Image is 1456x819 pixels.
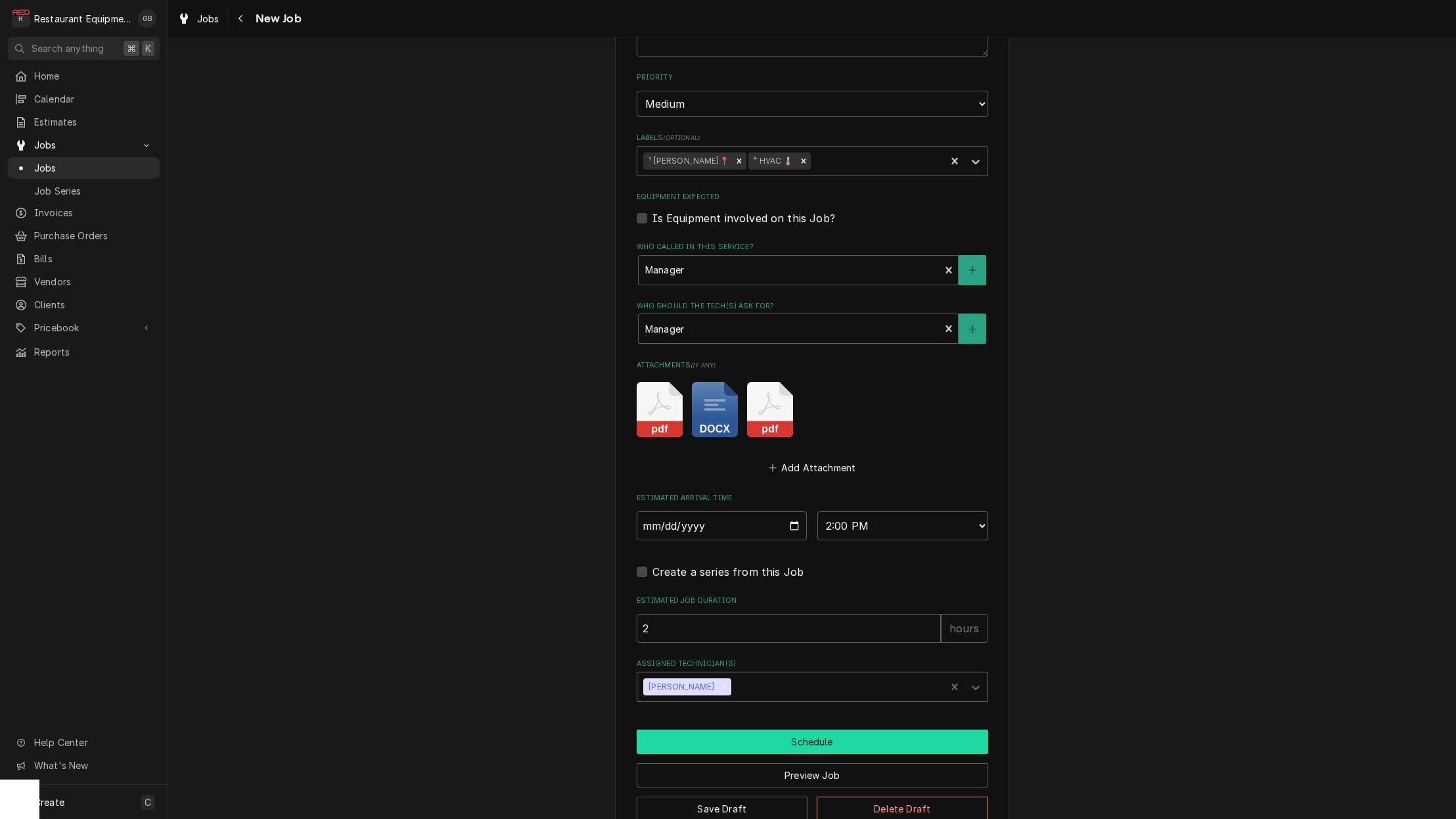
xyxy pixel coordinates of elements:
[12,9,30,28] div: R
[637,754,988,787] div: Button Group Row
[34,759,152,772] span: What's New
[637,659,988,701] div: Assigned Technician(s)
[8,248,160,269] a: Bills
[637,72,988,116] div: Priority
[34,797,64,808] span: Create
[34,161,153,175] span: Jobs
[8,157,160,179] a: Jobs
[637,301,988,312] label: Who should the tech(s) ask for?
[652,564,804,580] label: Create a series from this Job
[637,72,988,83] label: Priority
[8,225,160,246] a: Purchase Orders
[12,9,30,28] div: Restaurant Equipment Diagnostics's Avatar
[8,88,160,110] a: Calendar
[8,294,160,316] a: Clients
[637,382,683,437] button: pdf
[637,596,988,606] label: Estimated Job Duration
[197,12,219,26] span: Jobs
[32,41,104,55] span: Search anything
[8,755,160,776] a: Go to What's New
[637,242,988,285] div: Who called in this service?
[8,134,160,156] a: Go to Jobs
[637,493,988,503] label: Estimated Arrival Time
[8,341,160,363] a: Reports
[8,202,160,223] a: Invoices
[637,192,988,225] div: Equipment Expected
[796,152,811,170] div: Remove ⁴ HVAC 🌡️
[34,252,153,266] span: Bills
[766,459,858,477] button: Add Attachment
[637,763,988,787] button: Preview Job
[692,382,738,437] button: docx
[637,301,988,344] div: Who should the tech(s) ask for?
[748,152,796,170] div: ⁴ HVAC 🌡️
[231,8,252,29] button: Navigate back
[34,184,153,198] span: Job Series
[8,317,160,339] a: Go to Pricebook
[34,138,133,152] span: Jobs
[8,65,160,87] a: Home
[717,678,731,695] div: Remove Paxton Turner
[172,8,225,30] a: Jobs
[637,360,988,371] label: Attachments
[663,134,700,141] span: ( optional )
[34,321,133,335] span: Pricebook
[34,229,153,243] span: Purchase Orders
[643,152,732,170] div: ¹ [PERSON_NAME]📍
[959,255,986,285] button: Create New Contact
[637,360,988,477] div: Attachments
[747,382,793,437] button: pdf
[637,730,988,754] div: Button Group Row
[138,9,156,28] div: Gary Beaver's Avatar
[34,736,152,749] span: Help Center
[637,730,988,754] button: Schedule
[34,345,153,359] span: Reports
[637,133,988,143] label: Labels
[34,275,153,289] span: Vendors
[138,9,156,28] div: GB
[8,180,160,202] a: Job Series
[8,732,160,753] a: Go to Help Center
[941,614,988,643] div: hours
[959,314,986,344] button: Create New Contact
[732,152,746,170] div: Remove ¹ Beckley📍
[34,206,153,220] span: Invoices
[817,511,988,540] select: Time Select
[34,92,153,106] span: Calendar
[8,111,160,133] a: Estimates
[252,10,302,28] span: New Job
[637,242,988,252] label: Who called in this service?
[637,133,988,175] div: Labels
[8,271,160,292] a: Vendors
[34,298,153,312] span: Clients
[127,41,136,55] span: ⌘
[968,266,976,275] svg: Create New Contact
[8,37,160,60] button: Search anything⌘K
[637,596,988,642] div: Estimated Job Duration
[643,678,717,695] div: [PERSON_NAME]
[145,795,151,809] span: C
[968,325,976,334] svg: Create New Contact
[637,493,988,540] div: Estimated Arrival Time
[34,69,153,83] span: Home
[145,41,151,55] span: K
[34,115,153,129] span: Estimates
[691,362,716,369] span: ( if any )
[34,12,131,26] div: Restaurant Equipment Diagnostics
[637,659,988,669] label: Assigned Technician(s)
[637,192,988,202] label: Equipment Expected
[652,210,835,226] label: Is Equipment involved on this Job?
[637,511,808,540] input: Date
